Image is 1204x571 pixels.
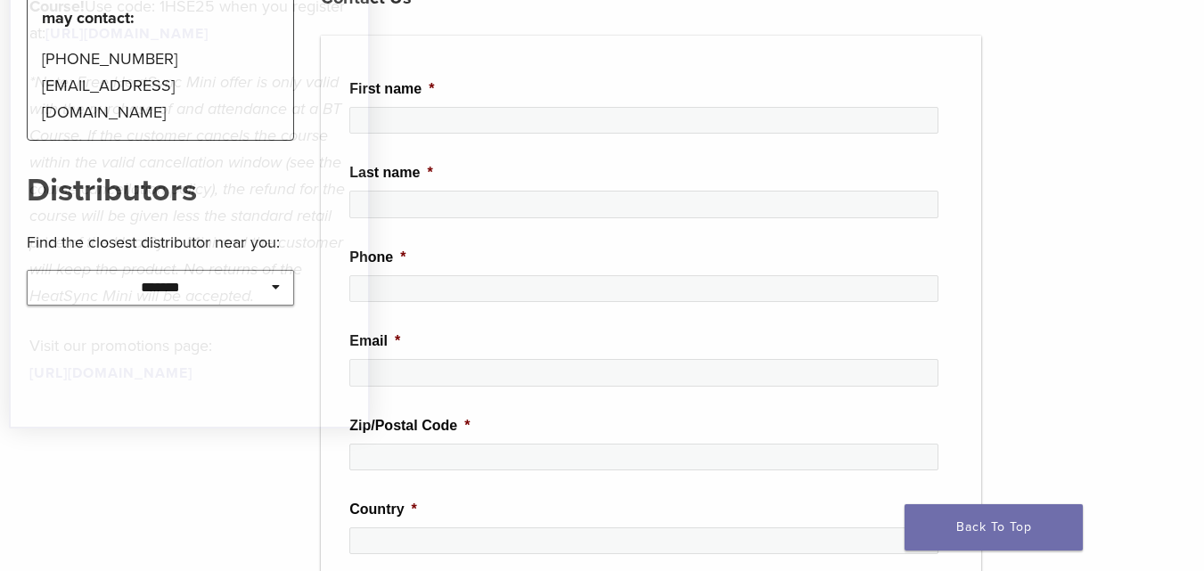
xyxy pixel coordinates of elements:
em: *Note: Free HeatSync Mini offer is only valid with the purchase of and attendance at a BT Course.... [29,72,345,306]
label: First name [349,80,434,99]
label: Phone [349,249,405,267]
a: Back To Top [905,504,1083,551]
label: Last name [349,164,432,183]
p: Visit our promotions page: [29,332,349,386]
a: [URL][DOMAIN_NAME] [45,25,209,43]
a: [URL][DOMAIN_NAME] [29,364,192,382]
label: Email [349,332,400,351]
label: Zip/Postal Code [349,417,470,436]
label: Country [349,501,417,519]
